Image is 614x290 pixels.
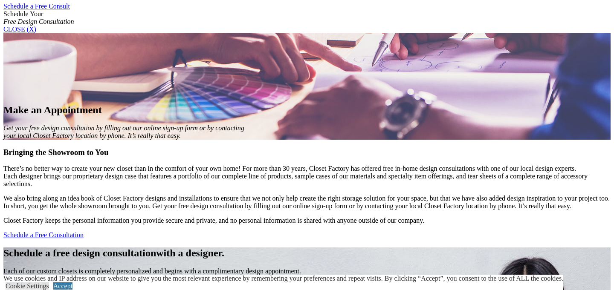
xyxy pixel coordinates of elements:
a: Schedule a Free Consultation [3,231,84,238]
span: with a designer. [156,247,224,258]
h1: Make an Appointment [3,104,611,116]
em: Free Design Consultation [3,18,74,25]
p: There’s no better way to create your new closet than in the comfort of your own home! For more th... [3,165,611,188]
a: CLOSE (X) [3,26,36,33]
a: Accept [53,282,72,290]
p: We also bring along an idea book of Closet Factory designs and installations to ensure that we no... [3,195,611,210]
a: Schedule a Free Consult (opens a dropdown menu) [3,3,70,10]
div: We use cookies and IP address on our website to give you the most relevant experience by remember... [3,275,563,282]
h3: Bringing the Showroom to You [3,148,611,157]
p: Each of our custom closets is completely personalized and begins with a complimentary design appo... [3,267,611,275]
h2: Schedule a free design consultation [3,247,611,259]
a: Cookie Settings [6,282,49,290]
p: Closet Factory keeps the personal information you provide secure and private, and no personal inf... [3,217,611,224]
em: Get your free design consultation by filling out our online sign-up form or by contacting your lo... [3,124,244,139]
span: Schedule Your [3,10,74,25]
